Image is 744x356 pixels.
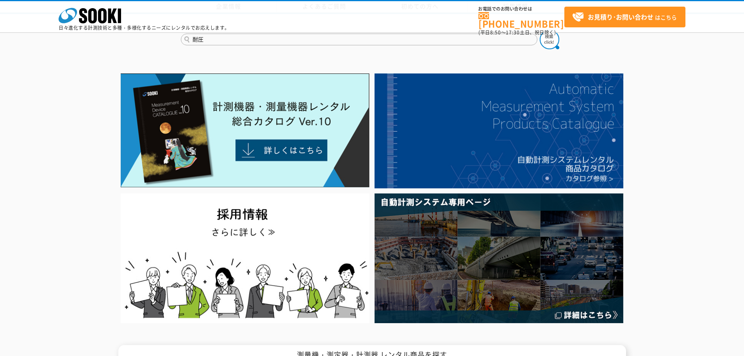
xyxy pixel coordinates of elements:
[540,30,559,49] img: btn_search.png
[181,34,537,45] input: 商品名、型式、NETIS番号を入力してください
[121,193,369,323] img: SOOKI recruit
[478,7,564,11] span: お電話でのお問い合わせは
[121,73,369,188] img: Catalog Ver10
[478,12,564,28] a: [PHONE_NUMBER]
[572,11,677,23] span: はこちら
[506,29,520,36] span: 17:30
[490,29,501,36] span: 8:50
[59,25,230,30] p: 日々進化する計測技術と多種・多様化するニーズにレンタルでお応えします。
[564,7,685,27] a: お見積り･お問い合わせはこちら
[478,29,556,36] span: (平日 ～ 土日、祝日除く)
[375,193,623,323] img: 自動計測システム専用ページ
[588,12,653,21] strong: お見積り･お問い合わせ
[375,73,623,188] img: 自動計測システムカタログ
